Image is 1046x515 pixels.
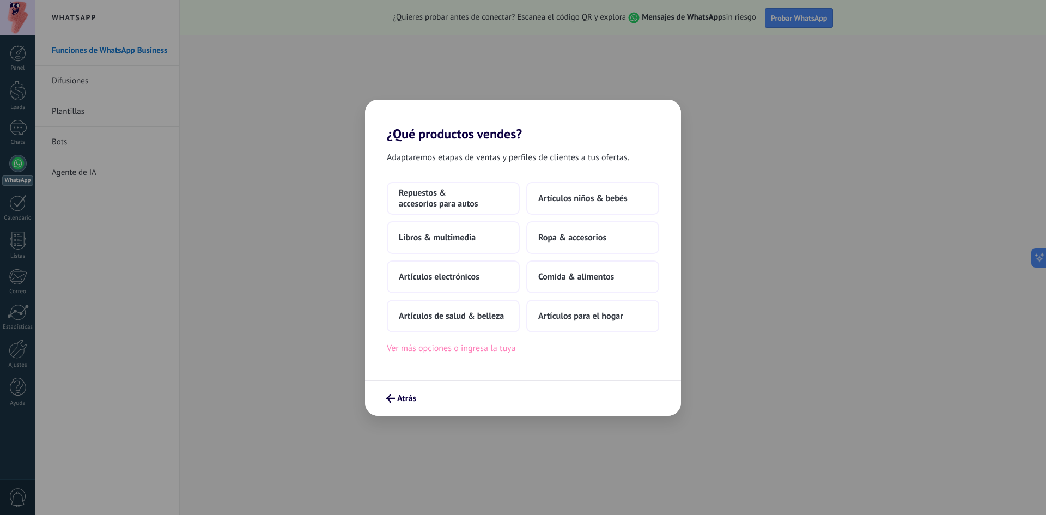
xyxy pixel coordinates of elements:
[526,260,659,293] button: Comida & alimentos
[365,100,681,142] h2: ¿Qué productos vendes?
[526,221,659,254] button: Ropa & accesorios
[399,271,479,282] span: Artículos electrónicos
[387,260,520,293] button: Artículos electrónicos
[387,300,520,332] button: Artículos de salud & belleza
[538,193,628,204] span: Artículos niños & bebés
[399,311,504,322] span: Artículos de salud & belleza
[538,271,614,282] span: Comida & alimentos
[387,341,515,355] button: Ver más opciones o ingresa la tuya
[381,389,421,408] button: Atrás
[538,232,606,243] span: Ropa & accesorios
[387,221,520,254] button: Libros & multimedia
[399,232,476,243] span: Libros & multimedia
[397,395,416,402] span: Atrás
[526,182,659,215] button: Artículos niños & bebés
[387,182,520,215] button: Repuestos & accesorios para autos
[387,150,629,165] span: Adaptaremos etapas de ventas y perfiles de clientes a tus ofertas.
[526,300,659,332] button: Artículos para el hogar
[538,311,623,322] span: Artículos para el hogar
[399,187,508,209] span: Repuestos & accesorios para autos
